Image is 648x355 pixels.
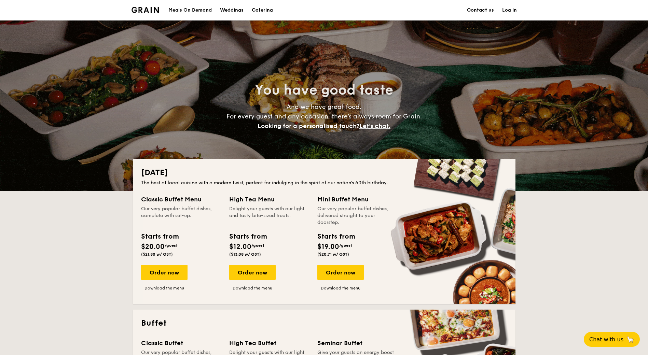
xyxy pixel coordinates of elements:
[141,265,188,280] div: Order now
[165,243,178,248] span: /guest
[141,338,221,348] div: Classic Buffet
[626,336,634,343] span: 🦙
[229,252,261,257] span: ($13.08 w/ GST)
[229,231,266,242] div: Starts from
[229,243,251,251] span: $12.00
[141,195,221,204] div: Classic Buffet Menu
[141,205,221,226] div: Our very popular buffet dishes, complete with set-up.
[317,285,364,291] a: Download the menu
[317,205,397,226] div: Our very popular buffet dishes, delivered straight to your doorstep.
[229,205,309,226] div: Delight your guests with our light and tasty bite-sized treats.
[132,7,159,13] a: Logotype
[141,318,507,329] h2: Buffet
[141,285,188,291] a: Download the menu
[229,195,309,204] div: High Tea Menu
[132,7,159,13] img: Grain
[317,231,355,242] div: Starts from
[359,122,390,130] span: Let's chat.
[229,265,276,280] div: Order now
[317,243,339,251] span: $19.00
[141,180,507,186] div: The best of local cuisine with a modern twist, perfect for indulging in the spirit of our nation’...
[229,338,309,348] div: High Tea Buffet
[589,336,623,343] span: Chat with us
[141,231,178,242] div: Starts from
[317,265,364,280] div: Order now
[141,252,173,257] span: ($21.80 w/ GST)
[251,243,264,248] span: /guest
[141,167,507,178] h2: [DATE]
[141,243,165,251] span: $20.00
[317,252,349,257] span: ($20.71 w/ GST)
[584,332,640,347] button: Chat with us🦙
[317,338,397,348] div: Seminar Buffet
[317,195,397,204] div: Mini Buffet Menu
[339,243,352,248] span: /guest
[229,285,276,291] a: Download the menu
